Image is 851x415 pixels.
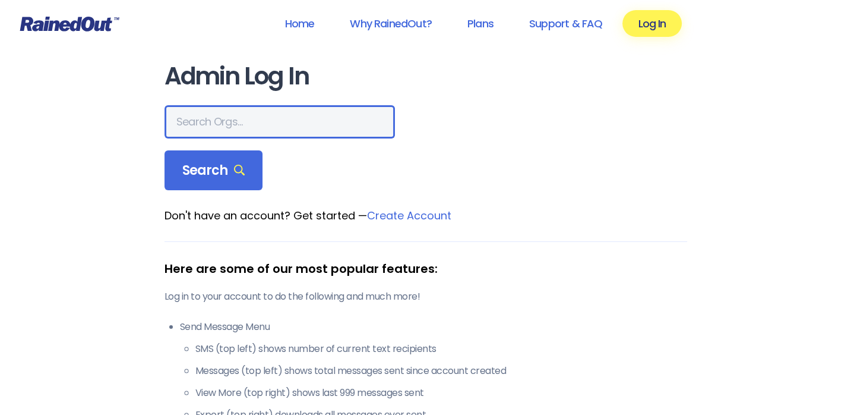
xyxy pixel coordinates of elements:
[195,364,687,378] li: Messages (top left) shows total messages sent since account created
[334,10,447,37] a: Why RainedOut?
[164,290,687,304] p: Log in to your account to do the following and much more!
[269,10,330,37] a: Home
[164,150,263,191] div: Search
[452,10,509,37] a: Plans
[182,162,245,179] span: Search
[164,105,395,139] input: Search Orgs…
[622,10,681,37] a: Log In
[164,63,687,90] h1: Admin Log In
[195,342,687,356] li: SMS (top left) shows number of current text recipients
[195,386,687,400] li: View More (top right) shows last 999 messages sent
[164,260,687,278] div: Here are some of our most popular features:
[367,208,451,223] a: Create Account
[514,10,618,37] a: Support & FAQ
